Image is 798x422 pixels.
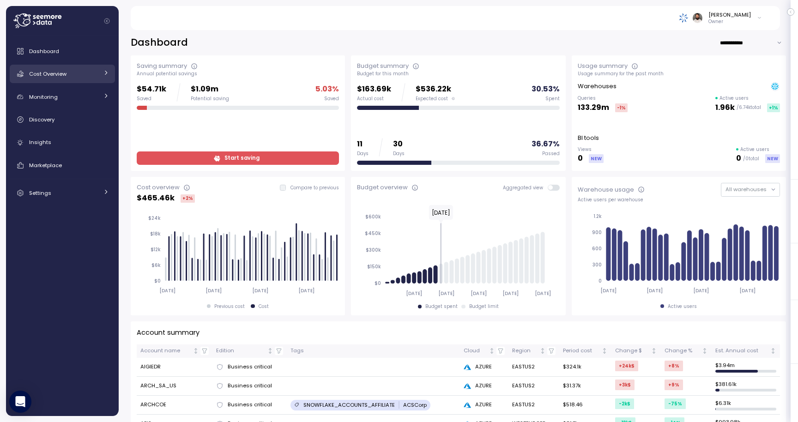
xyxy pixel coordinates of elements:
p: 30.53 % [532,83,560,96]
td: EASTUS2 [508,358,559,377]
span: Business critical [228,363,272,371]
button: All warehouses [721,183,780,196]
div: Days [393,151,405,157]
span: Marketplace [29,162,62,169]
td: ARCHCOE [137,396,212,415]
div: Edition [216,347,266,355]
span: Cost Overview [29,70,66,78]
div: Active users [668,303,697,310]
span: Aggregated view [503,185,548,191]
a: Insights [10,133,115,152]
div: Region [512,347,538,355]
tspan: [DATE] [206,288,222,294]
tspan: 600 [592,246,602,252]
div: -1 % [615,103,628,112]
a: Start saving [137,151,339,165]
span: Business critical [228,382,272,390]
text: [DATE] [432,209,450,217]
td: ARCH_SA_US [137,377,212,396]
div: Spent [545,96,560,102]
tspan: $12k [151,247,161,253]
th: Change $Not sorted [611,344,661,358]
p: 11 [357,138,369,151]
div: +1 % [767,103,780,112]
div: Potential saving [191,96,229,102]
div: Cost overview [137,183,180,192]
span: Settings [29,189,51,197]
p: 5.03 % [315,83,339,96]
span: Expected cost [416,96,448,102]
p: 133.29m [578,102,609,114]
div: AZURE [464,382,504,390]
tspan: [DATE] [693,288,709,294]
span: All warehouses [725,186,767,193]
th: EditionNot sorted [212,344,287,358]
p: $536.22k [416,83,455,96]
div: Est. Annual cost [715,347,768,355]
p: 0 [578,152,583,165]
span: Discovery [29,116,54,123]
th: Change %Not sorted [661,344,711,358]
p: Warehouses [578,82,617,91]
div: Active users per warehouse [578,197,780,203]
tspan: [DATE] [502,290,519,296]
div: +8 % [665,361,683,371]
th: CloudNot sorted [460,344,508,358]
p: Queries [578,95,628,102]
div: Cloud [464,347,487,355]
tspan: [DATE] [535,290,551,296]
div: Not sorted [267,348,273,354]
p: 36.67 % [532,138,560,151]
div: Not sorted [489,348,495,354]
tspan: $300k [366,247,381,253]
a: Cost Overview [10,65,115,83]
tspan: [DATE] [647,288,663,294]
th: Period costNot sorted [559,344,611,358]
div: -2k $ [615,398,634,409]
td: $518.46 [559,396,611,415]
div: +9 % [665,380,683,390]
div: Not sorted [539,348,546,354]
p: $ 465.46k [137,192,175,205]
img: 68790ce639d2d68da1992664.PNG [679,13,689,23]
div: Usage summary [578,61,628,71]
tspan: [DATE] [739,288,756,294]
span: Business critical [228,401,272,409]
p: BI tools [578,133,599,143]
p: 30 [393,138,405,151]
div: Saved [324,96,339,102]
td: AIGIEDR [137,358,212,377]
div: Saving summary [137,61,187,71]
div: Budget summary [357,61,409,71]
p: $54.71k [137,83,166,96]
p: SNOWFLAKE_ACCOUNTS_AFFILIATE [303,401,395,409]
div: Not sorted [770,348,776,354]
td: $31.37k [559,377,611,396]
div: Warehouse usage [578,185,634,194]
th: Est. Annual costNot sorted [712,344,780,358]
div: Saved [137,96,166,102]
div: +3k $ [615,380,635,390]
p: Account summary [137,327,199,338]
p: $163.69k [357,83,391,96]
tspan: [DATE] [471,290,487,296]
p: ACSCorp [403,401,427,409]
div: Days [357,151,369,157]
h2: Dashboard [131,36,188,49]
td: EASTUS2 [508,377,559,396]
p: Owner [708,18,751,25]
a: Marketplace [10,156,115,175]
div: Budget spent [425,303,458,310]
tspan: [DATE] [600,288,617,294]
div: Usage summary for the past month [578,71,780,77]
p: $1.09m [191,83,229,96]
div: [PERSON_NAME] [708,11,751,18]
button: Collapse navigation [101,18,113,24]
a: Settings [10,184,115,202]
span: Start saving [224,152,260,164]
p: 1.96k [715,102,735,114]
div: Budget overview [357,183,408,192]
tspan: [DATE] [406,290,422,296]
div: AZURE [464,363,504,371]
tspan: $24k [148,215,161,221]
